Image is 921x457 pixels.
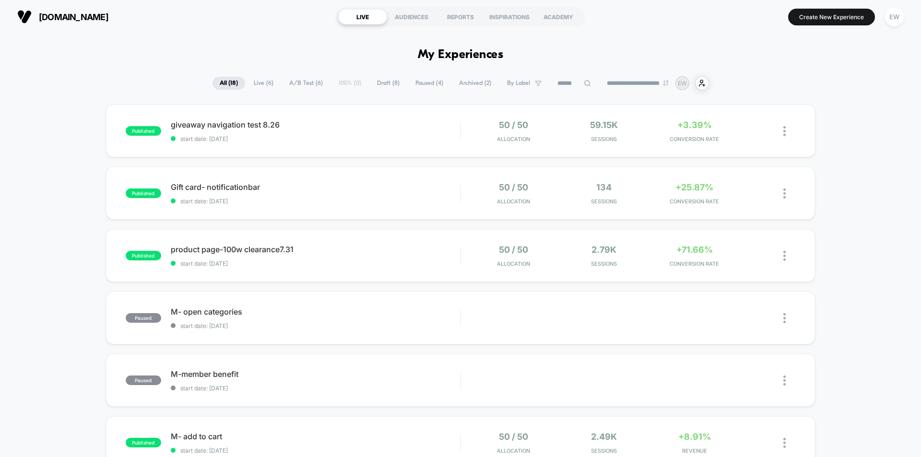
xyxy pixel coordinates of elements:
img: Visually logo [17,10,32,24]
span: Allocation [497,447,530,454]
span: [DOMAIN_NAME] [39,12,108,22]
span: 2.49k [591,432,617,442]
span: 50 / 50 [499,182,528,192]
span: CONVERSION RATE [651,136,737,142]
span: REVENUE [651,447,737,454]
span: published [126,188,161,198]
div: LIVE [338,9,387,24]
span: start date: [DATE] [171,322,460,329]
span: product page-100w clearance7.31 [171,245,460,254]
span: Allocation [497,136,530,142]
span: published [126,126,161,136]
span: 50 / 50 [499,432,528,442]
span: Allocation [497,198,530,205]
span: 50 / 50 [499,245,528,255]
span: Live ( 6 ) [247,77,281,90]
span: 2.79k [591,245,616,255]
span: Sessions [561,447,647,454]
img: close [783,251,786,261]
span: published [126,251,161,260]
span: +25.87% [675,182,713,192]
img: close [783,375,786,386]
div: ACADEMY [534,9,583,24]
div: AUDIENCES [387,9,436,24]
span: start date: [DATE] [171,135,460,142]
img: close [783,313,786,323]
button: [DOMAIN_NAME] [14,9,111,24]
span: start date: [DATE] [171,385,460,392]
img: close [783,438,786,448]
button: EW [882,7,907,27]
span: paused [126,313,161,323]
span: CONVERSION RATE [651,260,737,267]
span: M- open categories [171,307,460,316]
img: close [783,126,786,136]
span: Sessions [561,260,647,267]
h1: My Experiences [418,48,504,62]
span: Draft ( 8 ) [370,77,407,90]
img: close [783,188,786,199]
span: M- add to cart [171,432,460,441]
div: EW [885,8,904,26]
img: end [663,80,669,86]
span: Archived ( 2 ) [452,77,498,90]
span: By Label [507,80,530,87]
span: CONVERSION RATE [651,198,737,205]
span: 59.15k [590,120,618,130]
span: M-member benefit [171,369,460,379]
button: Create New Experience [788,9,875,25]
span: +8.91% [678,432,711,442]
span: A/B Test ( 6 ) [282,77,330,90]
span: 134 [596,182,612,192]
span: start date: [DATE] [171,447,460,454]
span: start date: [DATE] [171,198,460,205]
span: Allocation [497,260,530,267]
div: REPORTS [436,9,485,24]
span: Sessions [561,136,647,142]
span: +3.39% [677,120,712,130]
span: 50 / 50 [499,120,528,130]
span: start date: [DATE] [171,260,460,267]
span: giveaway navigation test 8.26 [171,120,460,129]
span: published [126,438,161,447]
span: Sessions [561,198,647,205]
div: INSPIRATIONS [485,9,534,24]
p: EW [678,80,687,87]
span: +71.66% [676,245,713,255]
span: paused [126,375,161,385]
span: All ( 18 ) [213,77,245,90]
span: Gift card- notificationbar [171,182,460,192]
span: Paused ( 4 ) [408,77,450,90]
